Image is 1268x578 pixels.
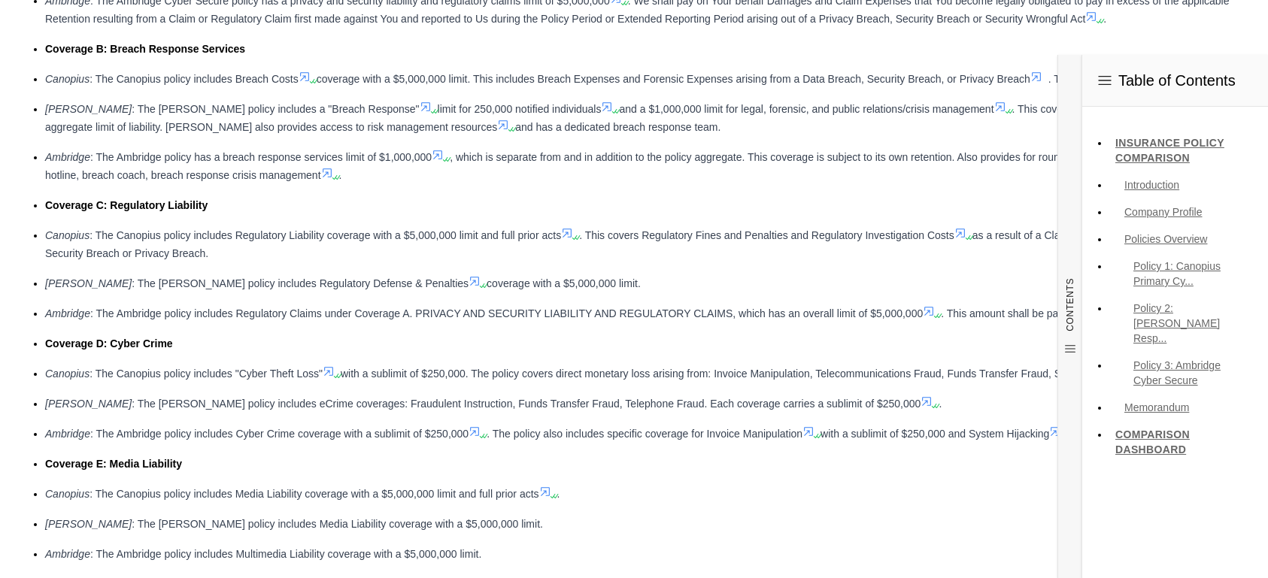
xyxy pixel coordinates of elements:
[89,73,299,85] span: : The Canopius policy includes Breach Costs
[1109,254,1256,293] a: Policy 1: Canopius Primary Cy...
[89,229,561,241] span: : The Canopius policy includes Regulatory Liability coverage with a $5,000,000 limit and full pri...
[341,368,1142,380] span: with a sublimit of $250,000. The policy covers direct monetary loss arising from: Invoice Manipul...
[45,229,89,241] span: Canopius
[45,458,182,470] span: Coverage E: Media Liability
[45,368,89,380] span: Canopius
[132,518,543,530] span: : The [PERSON_NAME] policy includes Media Liability coverage with a $5,000,000 limit.
[90,151,432,163] span: : The Ambridge policy has a breach response services limit of $1,000,000
[89,488,538,500] span: : The Canopius policy includes Media Liability coverage with a $5,000,000 limit and full prior acts
[45,398,132,410] span: [PERSON_NAME]
[132,103,419,115] span: : The [PERSON_NAME] policy includes a "Breach Response"
[1064,278,1076,331] span: CONTENTS
[89,368,323,380] span: : The Canopius policy includes "Cyber Theft Loss"
[438,103,602,115] span: limit for 250,000 notified individuals
[45,548,90,560] span: Ambridge
[45,518,132,530] span: [PERSON_NAME]
[1109,173,1256,197] a: Introduction
[45,428,90,440] span: Ambridge
[339,169,342,181] span: .
[1118,70,1236,91] span: Table of Contents
[557,488,560,500] span: .
[132,398,921,410] span: : The [PERSON_NAME] policy includes eCrime coverages: Fraudulent Instruction, Funds Transfer Frau...
[487,277,641,289] span: coverage with a $5,000,000 limit.
[1109,422,1256,461] a: COMPARISON DASHBOARD
[45,151,90,163] span: Ambridge
[1109,353,1256,392] a: Policy 3: Ambridge Cyber Secure
[515,121,720,133] span: and has a dedicated breach response team.
[1103,13,1106,25] span: .
[45,103,132,115] span: [PERSON_NAME]
[487,428,802,440] span: . The policy also includes specific coverage for Invoice Manipulation
[45,307,90,319] span: Ambridge
[1048,73,1231,85] span: . The policy has pre-approved vendors.
[90,548,481,560] span: : The Ambridge policy includes Multimedia Liability coverage with a $5,000,000 limit.
[45,199,208,211] span: Coverage C: Regulatory Liability
[45,337,173,350] span: Coverage D: Cyber Crime
[619,103,993,115] span: and a $1,000,000 limit for legal, forensic, and public relations/crisis management
[132,277,469,289] span: : The [PERSON_NAME] policy includes Regulatory Defense & Penalties
[1109,131,1256,170] a: INSURANCE POLICY COMPARISON
[45,43,245,55] span: Coverage B: Breach Response Services
[45,277,132,289] span: [PERSON_NAME]
[1109,395,1256,419] a: Memorandum
[941,307,1177,319] span: . This amount shall be part of the policy aggregate.
[579,229,954,241] span: . This covers Regulatory Fines and Penalties and Regulatory Investigation Costs
[90,307,923,319] span: : The Ambridge policy includes Regulatory Claims under Coverage A. PRIVACY AND SECURITY LIABILITY...
[821,428,1049,440] span: with a sublimit of $250,000 and System Hijacking
[90,428,469,440] span: : The Ambridge policy includes Cyber Crime coverage with a sublimit of $250,000
[45,488,89,500] span: Canopius
[317,73,1030,85] span: coverage with a $5,000,000 limit. This includes Breach Expenses and Forensic Expenses arising fro...
[45,151,1213,181] span: , which is separate from and in addition to the policy aggregate. This coverage is subject to its...
[1109,227,1256,251] a: Policies Overview
[1109,296,1256,350] a: Policy 2: [PERSON_NAME] Resp...
[45,73,89,85] span: Canopius
[1109,200,1256,224] a: Company Profile
[939,398,942,410] span: .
